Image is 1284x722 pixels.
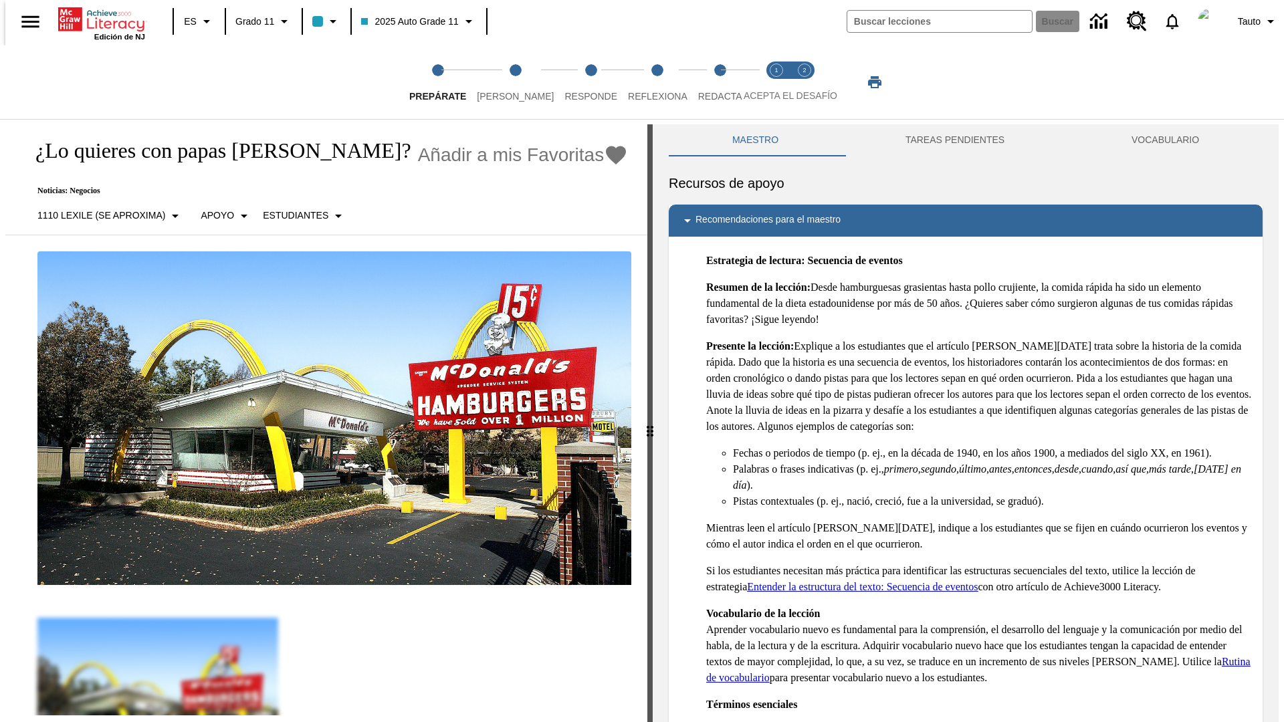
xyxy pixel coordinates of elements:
span: Tauto [1238,15,1261,29]
em: segundo [921,463,956,475]
button: Acepta el desafío lee step 1 of 2 [757,45,796,119]
p: Explique a los estudiantes que el artículo [PERSON_NAME][DATE] trata sobre la historia de la comi... [706,338,1252,435]
button: Seleccione Lexile, 1110 Lexile (Se aproxima) [32,204,189,228]
em: cuando [1081,463,1113,475]
button: TAREAS PENDIENTES [842,124,1068,156]
button: Tipo de apoyo, Apoyo [195,204,257,228]
span: ES [184,15,197,29]
text: 2 [802,67,806,74]
em: último [959,463,986,475]
button: Acepta el desafío contesta step 2 of 2 [785,45,824,119]
div: reading [5,124,647,715]
button: Escoja un nuevo avatar [1190,4,1233,39]
a: Entender la estructura del texto: Secuencia de eventos [747,581,978,592]
span: Redacta [698,91,742,102]
div: activity [653,124,1279,722]
p: Apoyo [201,209,234,223]
p: 1110 Lexile (Se aproxima) [37,209,165,223]
span: Edición de NJ [94,33,145,41]
span: ACEPTA EL DESAFÍO [744,90,837,101]
p: Si los estudiantes necesitan más práctica para identificar las estructuras secuenciales del texto... [706,563,1252,595]
img: Uno de los primeros locales de McDonald's, con el icónico letrero rojo y los arcos amarillos. [37,251,631,586]
a: Centro de información [1082,3,1119,40]
em: entonces [1014,463,1052,475]
strong: Vocabulario de la lección [706,608,821,619]
button: VOCABULARIO [1068,124,1263,156]
span: [PERSON_NAME] [477,91,554,102]
button: Prepárate step 1 of 5 [399,45,477,119]
div: Instructional Panel Tabs [669,124,1263,156]
strong: Presente la lección: [706,340,794,352]
button: Lee step 2 of 5 [466,45,564,119]
p: Desde hamburguesas grasientas hasta pollo crujiente, la comida rápida ha sido un elemento fundame... [706,279,1252,328]
p: Noticias: Negocios [21,186,628,196]
strong: Estrategia de lectura: Secuencia de eventos [706,255,903,266]
p: Aprender vocabulario nuevo es fundamental para la comprensión, el desarrollo del lenguaje y la co... [706,606,1252,686]
span: Reflexiona [628,91,687,102]
em: antes [989,463,1012,475]
button: Lenguaje: ES, Selecciona un idioma [178,9,221,33]
span: 2025 Auto Grade 11 [361,15,458,29]
span: Responde [564,91,617,102]
text: 1 [774,67,778,74]
li: Pistas contextuales (p. ej., nació, creció, fue a la universidad, se graduó). [733,493,1252,509]
span: Prepárate [409,91,466,102]
em: más tarde [1149,463,1191,475]
span: Añadir a mis Favoritas [418,144,605,166]
button: Clase: 2025 Auto Grade 11, Selecciona una clase [356,9,481,33]
button: El color de la clase es azul claro. Cambiar el color de la clase. [307,9,346,33]
div: Recomendaciones para el maestro [669,205,1263,237]
em: desde [1055,463,1079,475]
button: Imprimir [853,70,896,94]
button: Perfil/Configuración [1233,9,1284,33]
button: Añadir a mis Favoritas - ¿Lo quieres con papas fritas? [418,143,629,166]
h1: ¿Lo quieres con papas [PERSON_NAME]? [21,138,411,163]
li: Fechas o periodos de tiempo (p. ej., en la década de 1940, en los años 1900, a mediados del siglo... [733,445,1252,461]
button: Abrir el menú lateral [11,2,50,41]
a: Notificaciones [1155,4,1190,39]
em: primero [884,463,918,475]
button: Grado: Grado 11, Elige un grado [230,9,298,33]
button: Redacta step 5 of 5 [687,45,753,119]
button: Reflexiona step 4 of 5 [617,45,698,119]
button: Maestro [669,124,842,156]
p: Mientras leen el artículo [PERSON_NAME][DATE], indique a los estudiantes que se fijen en cuándo o... [706,520,1252,552]
input: Buscar campo [847,11,1032,32]
div: Pulsa la tecla de intro o la barra espaciadora y luego presiona las flechas de derecha e izquierd... [647,124,653,722]
button: Seleccionar estudiante [257,204,352,228]
strong: Resumen de la lección: [706,281,811,293]
em: así que [1115,463,1146,475]
p: Recomendaciones para el maestro [695,213,841,229]
h6: Recursos de apoyo [669,172,1263,194]
li: Palabras o frases indicativas (p. ej., , , , , , , , , , ). [733,461,1252,493]
div: Portada [58,5,145,41]
span: Grado 11 [235,15,274,29]
a: Centro de recursos, Se abrirá en una pestaña nueva. [1119,3,1155,39]
strong: Términos esenciales [706,699,797,710]
button: Responde step 3 of 5 [554,45,628,119]
img: Avatar [1198,8,1224,35]
p: Estudiantes [263,209,328,223]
